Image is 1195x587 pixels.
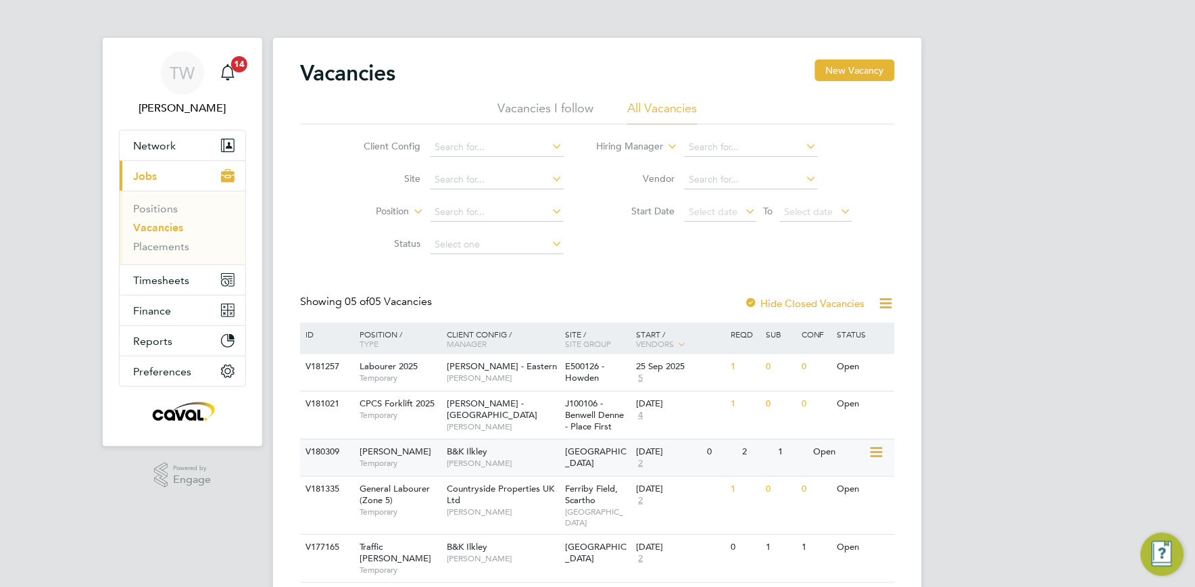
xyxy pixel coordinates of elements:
[360,458,441,469] span: Temporary
[360,398,435,409] span: CPCS Forklift 2025
[447,458,559,469] span: [PERSON_NAME]
[133,365,191,378] span: Preferences
[566,360,605,383] span: E500126 - Howden
[302,440,349,465] div: V180309
[360,446,431,457] span: [PERSON_NAME]
[636,484,724,495] div: [DATE]
[834,477,893,502] div: Open
[810,440,869,465] div: Open
[704,440,739,465] div: 0
[636,542,724,553] div: [DATE]
[636,373,645,384] span: 5
[636,458,645,469] span: 2
[302,354,349,379] div: V181257
[685,138,818,157] input: Search for...
[214,51,241,95] a: 14
[343,237,421,250] label: Status
[763,477,798,502] div: 0
[120,191,245,264] div: Jobs
[815,60,895,81] button: New Vacancy
[302,392,349,417] div: V181021
[360,360,418,372] span: Labourer 2025
[360,338,379,349] span: Type
[360,507,441,517] span: Temporary
[119,400,246,422] a: Go to home page
[119,51,246,116] a: TW[PERSON_NAME]
[173,463,211,474] span: Powered by
[170,64,195,82] span: TW
[120,265,245,295] button: Timesheets
[497,100,593,124] li: Vacancies I follow
[597,172,675,185] label: Vendor
[834,535,893,560] div: Open
[636,361,724,373] div: 25 Sep 2025
[597,205,675,217] label: Start Date
[360,410,441,421] span: Temporary
[727,354,762,379] div: 1
[775,440,810,465] div: 1
[566,338,612,349] span: Site Group
[727,477,762,502] div: 1
[302,535,349,560] div: V177165
[133,335,172,348] span: Reports
[566,398,625,432] span: J100106 - Benwell Denne - Place First
[636,338,674,349] span: Vendors
[447,421,559,432] span: [PERSON_NAME]
[332,205,410,218] label: Position
[447,553,559,564] span: [PERSON_NAME]
[444,323,562,355] div: Client Config /
[636,410,645,421] span: 4
[431,138,564,157] input: Search for...
[360,565,441,576] span: Temporary
[447,541,488,553] span: B&K Ilkley
[120,326,245,356] button: Reports
[120,356,245,386] button: Preferences
[447,507,559,517] span: [PERSON_NAME]
[300,295,435,309] div: Showing
[360,483,430,506] span: General Labourer (Zone 5)
[133,274,189,287] span: Timesheets
[103,38,262,446] nav: Main navigation
[727,535,762,560] div: 0
[133,139,176,152] span: Network
[302,477,349,502] div: V181335
[834,323,893,346] div: Status
[345,295,432,308] span: 05 Vacancies
[431,203,564,222] input: Search for...
[133,202,178,215] a: Positions
[231,56,247,72] span: 14
[689,206,738,218] span: Select date
[154,463,212,488] a: Powered byEngage
[447,338,487,349] span: Manager
[343,172,421,185] label: Site
[834,354,893,379] div: Open
[798,392,833,417] div: 0
[431,170,564,189] input: Search for...
[798,323,833,346] div: Conf
[360,373,441,383] span: Temporary
[345,295,369,308] span: 05 of
[685,170,818,189] input: Search for...
[447,446,488,457] span: B&K Ilkley
[562,323,633,355] div: Site /
[133,170,157,183] span: Jobs
[636,553,645,565] span: 2
[633,323,727,356] div: Start /
[727,323,762,346] div: Reqd
[566,541,627,564] span: [GEOGRAPHIC_DATA]
[343,140,421,152] label: Client Config
[173,474,211,486] span: Engage
[763,392,798,417] div: 0
[120,131,245,160] button: Network
[566,483,618,506] span: Ferriby Field, Scartho
[834,392,893,417] div: Open
[133,221,183,234] a: Vacancies
[785,206,833,218] span: Select date
[636,446,700,458] div: [DATE]
[636,495,645,507] span: 2
[566,507,630,527] span: [GEOGRAPHIC_DATA]
[300,60,395,87] h2: Vacancies
[447,373,559,383] span: [PERSON_NAME]
[636,398,724,410] div: [DATE]
[447,483,555,506] span: Countryside Properties UK Ltd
